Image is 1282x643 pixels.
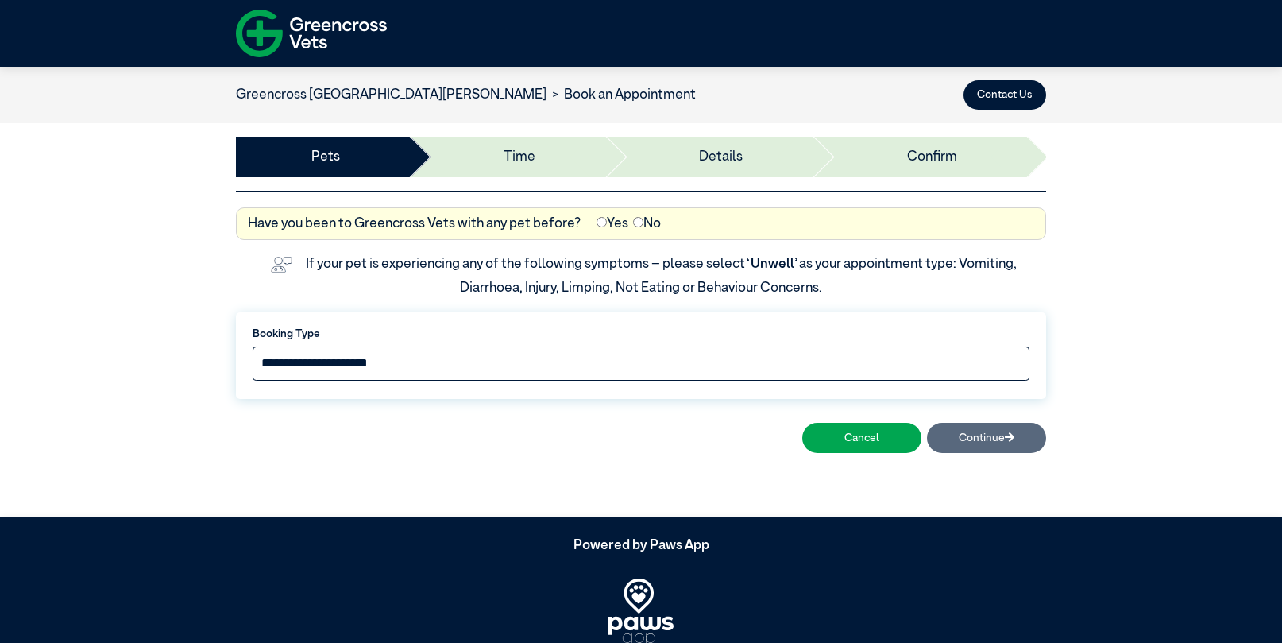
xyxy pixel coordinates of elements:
label: Yes [597,214,628,234]
img: vet [265,251,298,278]
input: No [633,217,643,227]
label: No [633,214,661,234]
h5: Powered by Paws App [236,538,1046,554]
nav: breadcrumb [236,85,696,106]
label: Have you been to Greencross Vets with any pet before? [248,214,581,234]
label: If your pet is experiencing any of the following symptoms – please select as your appointment typ... [306,258,1019,295]
input: Yes [597,217,607,227]
span: “Unwell” [745,258,799,271]
img: f-logo [236,4,387,63]
a: Pets [311,147,340,168]
li: Book an Appointment [546,85,696,106]
button: Cancel [802,423,921,452]
a: Greencross [GEOGRAPHIC_DATA][PERSON_NAME] [236,88,546,102]
button: Contact Us [963,80,1046,110]
label: Booking Type [253,326,1029,342]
